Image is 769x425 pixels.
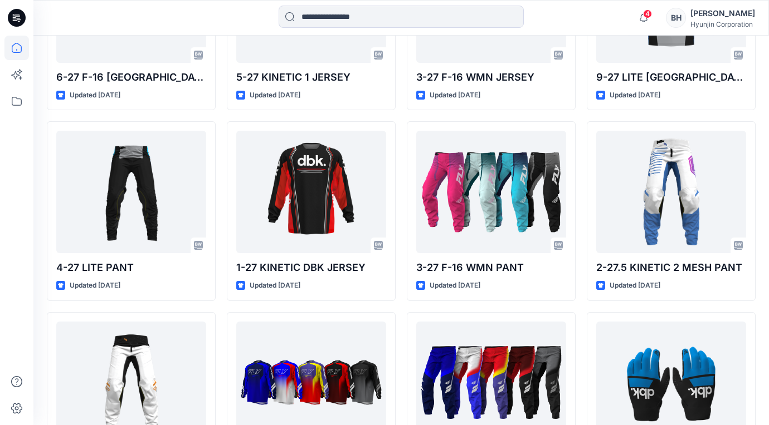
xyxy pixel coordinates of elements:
a: 1-27 KINETIC DBK JERSEY [236,131,386,253]
a: 4-27 LITE PANT [56,131,206,253]
p: 3-27 F-16 WMN JERSEY [416,70,566,85]
a: 2-27.5 KINETIC 2 MESH PANT [596,131,746,253]
div: [PERSON_NAME] [690,7,755,20]
p: 3-27 F-16 WMN PANT [416,260,566,275]
p: 2-27.5 KINETIC 2 MESH PANT [596,260,746,275]
p: Updated [DATE] [70,90,120,101]
p: 9-27 LITE [GEOGRAPHIC_DATA] [596,70,746,85]
p: Updated [DATE] [430,280,480,291]
p: Updated [DATE] [430,90,480,101]
p: 5-27 KINETIC 1 JERSEY [236,70,386,85]
p: 6-27 F-16 [GEOGRAPHIC_DATA] [56,70,206,85]
p: 1-27 KINETIC DBK JERSEY [236,260,386,275]
p: Updated [DATE] [610,90,660,101]
p: Updated [DATE] [250,90,300,101]
div: Hyunjin Corporation [690,20,755,28]
div: BH [666,8,686,28]
a: 3-27 F-16 WMN PANT [416,131,566,253]
p: Updated [DATE] [610,280,660,291]
span: 4 [643,9,652,18]
p: Updated [DATE] [250,280,300,291]
p: Updated [DATE] [70,280,120,291]
p: 4-27 LITE PANT [56,260,206,275]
